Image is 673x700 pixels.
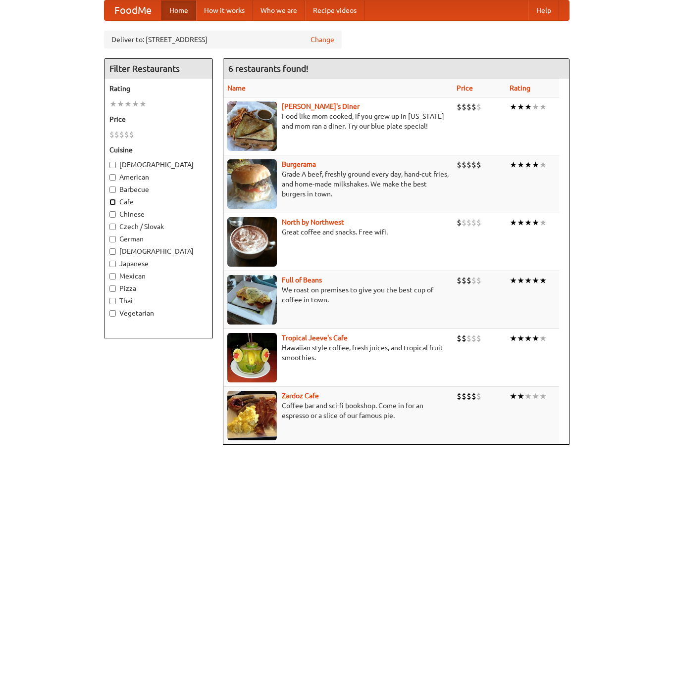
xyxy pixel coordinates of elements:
[109,310,116,317] input: Vegetarian
[129,129,134,140] li: $
[539,275,547,286] li: ★
[282,392,319,400] a: Zardoz Cafe
[524,391,532,402] li: ★
[510,101,517,112] li: ★
[227,159,277,209] img: burgerama.jpg
[117,98,124,109] li: ★
[466,333,471,344] li: $
[227,169,449,199] p: Grade A beef, freshly ground every day, hand-cut fries, and home-made milkshakes. We make the bes...
[532,275,539,286] li: ★
[524,101,532,112] li: ★
[524,159,532,170] li: ★
[109,285,116,292] input: Pizza
[466,217,471,228] li: $
[457,84,473,92] a: Price
[109,308,207,318] label: Vegetarian
[109,222,207,232] label: Czech / Slovak
[253,0,305,20] a: Who we are
[109,145,207,155] h5: Cuisine
[124,129,129,140] li: $
[471,101,476,112] li: $
[109,273,116,280] input: Mexican
[227,111,449,131] p: Food like mom cooked, if you grew up in [US_STATE] and mom ran a diner. Try our blue plate special!
[462,159,466,170] li: $
[282,102,360,110] a: [PERSON_NAME]'s Diner
[524,275,532,286] li: ★
[227,275,277,325] img: beans.jpg
[476,275,481,286] li: $
[109,187,116,193] input: Barbecue
[510,217,517,228] li: ★
[104,0,161,20] a: FoodMe
[227,391,277,440] img: zardoz.jpg
[109,172,207,182] label: American
[132,98,139,109] li: ★
[539,159,547,170] li: ★
[510,391,517,402] li: ★
[457,391,462,402] li: $
[114,129,119,140] li: $
[104,31,342,48] div: Deliver to: [STREET_ADDRESS]
[476,391,481,402] li: $
[109,298,116,304] input: Thai
[457,159,462,170] li: $
[476,333,481,344] li: $
[227,343,449,363] p: Hawaiian style coffee, fresh juices, and tropical fruit smoothies.
[476,159,481,170] li: $
[457,275,462,286] li: $
[109,224,116,230] input: Czech / Slovak
[109,114,207,124] h5: Price
[227,84,246,92] a: Name
[109,283,207,293] label: Pizza
[227,285,449,305] p: We roast on premises to give you the best cup of coffee in town.
[282,160,316,168] b: Burgerama
[462,275,466,286] li: $
[457,217,462,228] li: $
[109,246,207,256] label: [DEMOGRAPHIC_DATA]
[109,129,114,140] li: $
[517,159,524,170] li: ★
[524,333,532,344] li: ★
[517,217,524,228] li: ★
[282,276,322,284] a: Full of Beans
[311,35,334,45] a: Change
[510,159,517,170] li: ★
[462,217,466,228] li: $
[539,217,547,228] li: ★
[282,218,344,226] a: North by Northwest
[109,296,207,306] label: Thai
[227,333,277,382] img: jeeves.jpg
[139,98,147,109] li: ★
[510,333,517,344] li: ★
[109,199,116,205] input: Cafe
[517,101,524,112] li: ★
[104,59,212,79] h4: Filter Restaurants
[109,98,117,109] li: ★
[227,401,449,420] p: Coffee bar and sci-fi bookshop. Come in for an espresso or a slice of our famous pie.
[466,391,471,402] li: $
[462,333,466,344] li: $
[532,159,539,170] li: ★
[109,211,116,218] input: Chinese
[119,129,124,140] li: $
[457,101,462,112] li: $
[517,333,524,344] li: ★
[109,162,116,168] input: [DEMOGRAPHIC_DATA]
[109,261,116,267] input: Japanese
[196,0,253,20] a: How it works
[517,275,524,286] li: ★
[227,217,277,267] img: north.jpg
[227,101,277,151] img: sallys.jpg
[532,333,539,344] li: ★
[228,64,309,73] ng-pluralize: 6 restaurants found!
[305,0,364,20] a: Recipe videos
[457,333,462,344] li: $
[462,391,466,402] li: $
[161,0,196,20] a: Home
[466,159,471,170] li: $
[539,101,547,112] li: ★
